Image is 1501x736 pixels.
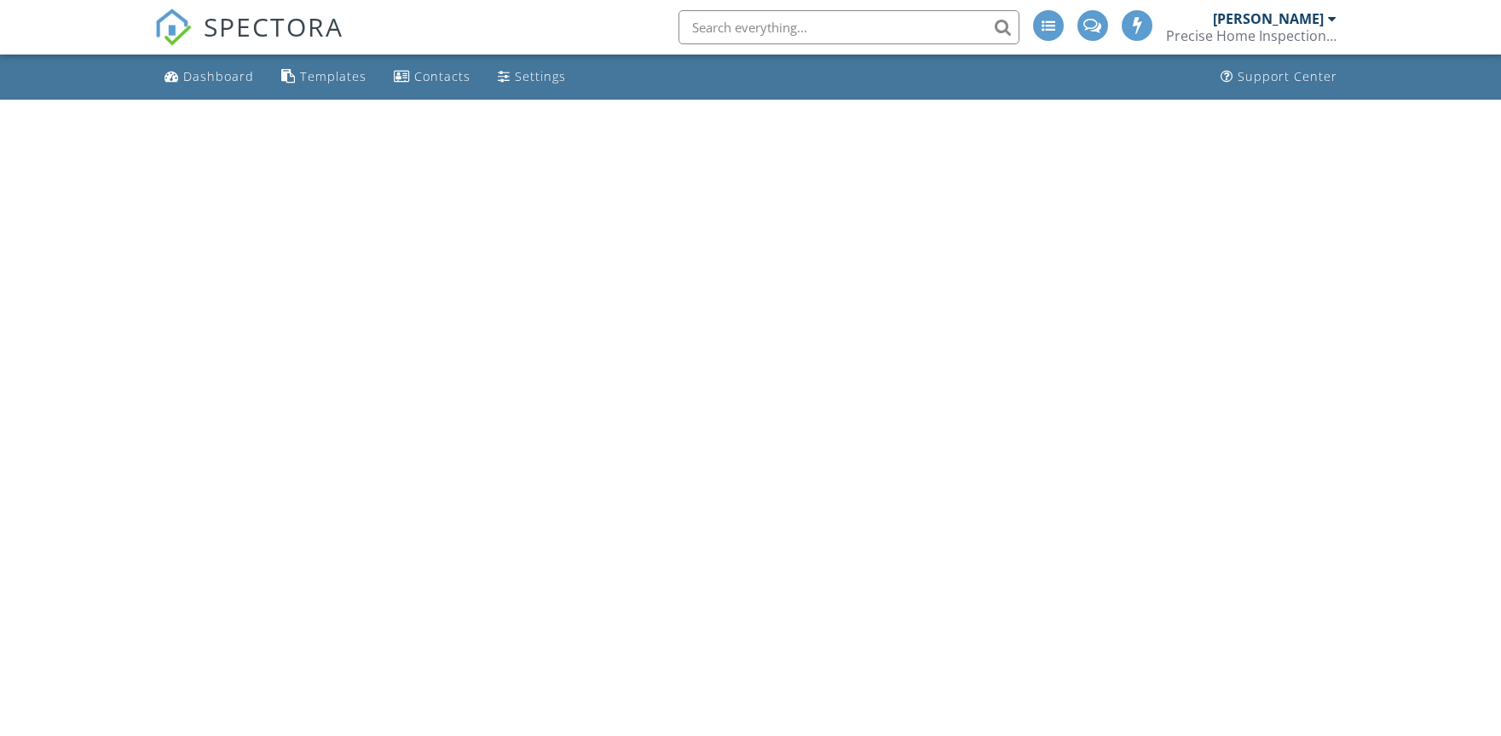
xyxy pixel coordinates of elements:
[300,68,367,84] div: Templates
[158,61,261,93] a: Dashboard
[678,10,1019,44] input: Search everything...
[183,68,254,84] div: Dashboard
[1238,68,1337,84] div: Support Center
[1214,61,1344,93] a: Support Center
[515,68,566,84] div: Settings
[274,61,373,93] a: Templates
[1166,27,1336,44] div: Precise Home Inspection Services
[414,68,471,84] div: Contacts
[204,9,343,44] span: SPECTORA
[154,23,343,59] a: SPECTORA
[154,9,192,46] img: The Best Home Inspection Software - Spectora
[1213,10,1324,27] div: [PERSON_NAME]
[387,61,477,93] a: Contacts
[491,61,573,93] a: Settings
